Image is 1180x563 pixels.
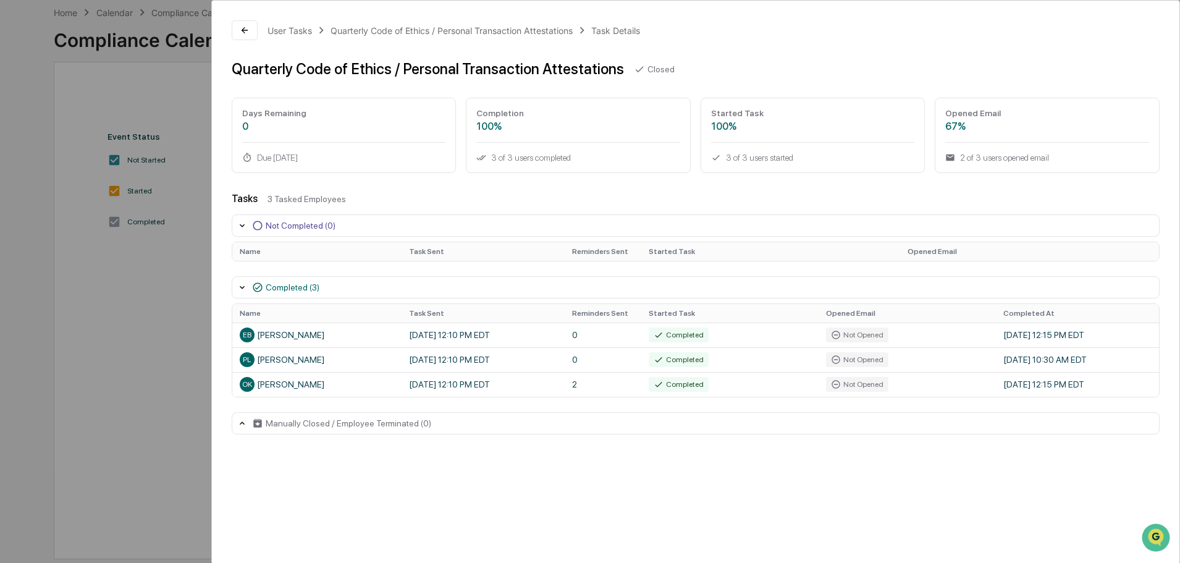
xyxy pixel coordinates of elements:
[266,282,319,292] div: Completed (3)
[711,108,915,118] div: Started Task
[56,95,203,107] div: Start new chat
[266,221,335,231] div: Not Completed (0)
[476,108,680,118] div: Completion
[25,276,78,289] span: Data Lookup
[240,377,394,392] div: [PERSON_NAME]
[12,254,22,264] div: 🖐️
[649,352,709,367] div: Completed
[26,95,48,117] img: 8933085812038_c878075ebb4cc5468115_72.jpg
[945,121,1149,132] div: 67%
[7,271,83,294] a: 🔎Data Lookup
[268,25,312,36] div: User Tasks
[12,95,35,117] img: 1746055101610-c473b297-6a78-478c-a979-82029cc54cd1
[641,304,819,323] th: Started Task
[945,108,1149,118] div: Opened Email
[109,168,135,178] span: [DATE]
[232,60,624,78] div: Quarterly Code of Ethics / Personal Transaction Attestations
[565,304,641,323] th: Reminders Sent
[591,25,640,36] div: Task Details
[102,253,153,265] span: Attestations
[826,328,888,342] div: Not Opened
[826,352,888,367] div: Not Opened
[565,242,641,261] th: Reminders Sent
[819,304,996,323] th: Opened Email
[56,107,170,117] div: We're available if you need us!
[232,242,402,261] th: Name
[12,190,32,210] img: Rachel Stanley
[565,323,641,347] td: 0
[243,331,251,339] span: EB
[402,347,565,372] td: [DATE] 12:10 PM EDT
[25,253,80,265] span: Preclearance
[996,347,1159,372] td: [DATE] 10:30 AM EDT
[38,201,100,211] span: [PERSON_NAME]
[242,121,446,132] div: 0
[210,98,225,113] button: Start new chat
[38,168,100,178] span: [PERSON_NAME]
[565,347,641,372] td: 0
[331,25,573,36] div: Quarterly Code of Ethics / Personal Transaction Attestations
[402,323,565,347] td: [DATE] 12:10 PM EDT
[85,248,158,270] a: 🗄️Attestations
[242,153,446,163] div: Due [DATE]
[402,242,565,261] th: Task Sent
[242,380,252,389] span: OK
[945,153,1149,163] div: 2 of 3 users opened email
[232,304,402,323] th: Name
[12,26,225,46] p: How can we help?
[641,242,900,261] th: Started Task
[192,135,225,150] button: See all
[996,372,1159,397] td: [DATE] 12:15 PM EDT
[711,121,915,132] div: 100%
[565,372,641,397] td: 2
[1140,522,1174,556] iframe: Open customer support
[103,201,107,211] span: •
[123,307,150,316] span: Pylon
[240,328,394,342] div: [PERSON_NAME]
[240,352,394,367] div: [PERSON_NAME]
[826,377,888,392] div: Not Opened
[242,108,446,118] div: Days Remaining
[90,254,99,264] div: 🗄️
[996,304,1159,323] th: Completed At
[12,137,83,147] div: Past conversations
[243,355,251,364] span: PL
[7,248,85,270] a: 🖐️Preclearance
[12,277,22,287] div: 🔎
[109,201,135,211] span: [DATE]
[649,377,709,392] div: Completed
[268,194,1160,204] div: 3 Tasked Employees
[87,306,150,316] a: Powered byPylon
[476,153,680,163] div: 3 of 3 users completed
[476,121,680,132] div: 100%
[996,323,1159,347] td: [DATE] 12:15 PM EDT
[402,372,565,397] td: [DATE] 12:10 PM EDT
[232,193,258,205] div: Tasks
[711,153,915,163] div: 3 of 3 users started
[12,156,32,176] img: Rachel Stanley
[900,242,1159,261] th: Opened Email
[402,304,565,323] th: Task Sent
[103,168,107,178] span: •
[266,418,431,428] div: Manually Closed / Employee Terminated (0)
[649,328,709,342] div: Completed
[647,64,675,74] div: Closed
